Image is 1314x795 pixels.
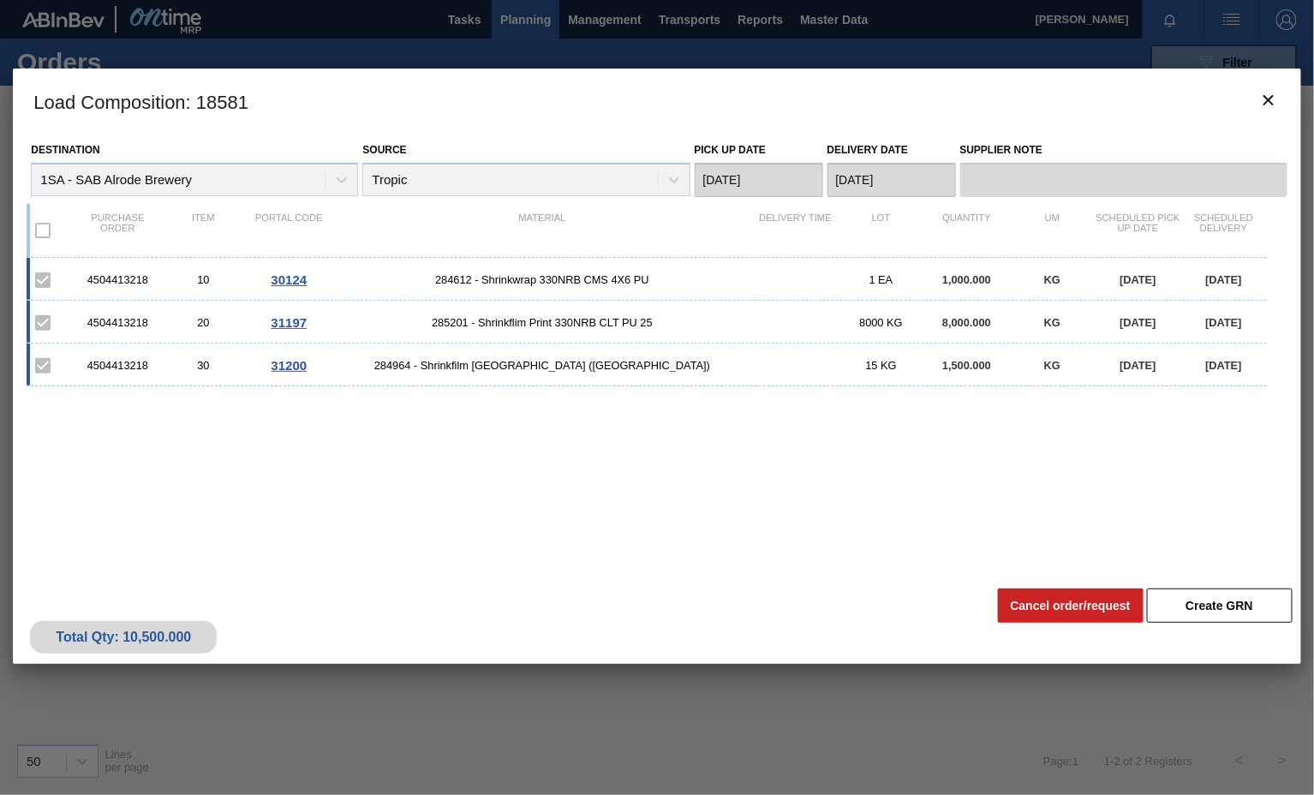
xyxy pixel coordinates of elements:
div: Go to Order [246,272,331,287]
span: KG [1044,273,1060,286]
div: Quantity [924,212,1010,248]
span: 30124 [271,272,307,287]
span: 284612 - Shrinkwrap 330NRB CMS 4X6 PU [331,273,752,286]
span: [DATE] [1120,359,1156,372]
div: 1 EA [839,273,924,286]
label: Destination [31,144,99,156]
input: mm/dd/yyyy [695,163,823,197]
div: Lot [839,212,924,248]
div: 4504413218 [75,273,160,286]
div: 10 [160,273,246,286]
span: 284964 - Shrinkfilm 330NRB Castle (Hogwarts) [331,359,752,372]
div: 20 [160,316,246,329]
div: 30 [160,359,246,372]
div: 8000 KG [839,316,924,329]
label: Source [362,144,406,156]
div: UM [1010,212,1096,248]
div: Delivery Time [753,212,839,248]
span: [DATE] [1120,316,1156,329]
div: Total Qty: 10,500.000 [43,630,204,645]
label: Pick up Date [695,144,767,156]
span: 31200 [271,358,307,373]
div: 15 KG [839,359,924,372]
div: Go to Order [246,358,331,373]
div: Scheduled Delivery [1181,212,1267,248]
span: [DATE] [1205,316,1241,329]
span: 1,500.000 [942,359,991,372]
div: 4504413218 [75,316,160,329]
input: mm/dd/yyyy [827,163,956,197]
div: Scheduled Pick up Date [1096,212,1181,248]
div: Purchase order [75,212,160,248]
div: Material [331,212,752,248]
div: 4504413218 [75,359,160,372]
span: 285201 - Shrinkflim Print 330NRB CLT PU 25 [331,316,752,329]
button: Create GRN [1147,589,1293,623]
div: Portal code [246,212,331,248]
span: [DATE] [1205,273,1241,286]
span: 31197 [271,315,307,330]
span: 8,000.000 [942,316,991,329]
span: 1,000.000 [942,273,991,286]
div: Item [160,212,246,248]
div: Go to Order [246,315,331,330]
span: [DATE] [1120,273,1156,286]
label: Supplier Note [960,138,1287,163]
button: Cancel order/request [998,589,1144,623]
span: KG [1044,359,1060,372]
span: [DATE] [1205,359,1241,372]
h3: Load Composition : 18581 [13,69,1300,134]
span: KG [1044,316,1060,329]
label: Delivery Date [827,144,908,156]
